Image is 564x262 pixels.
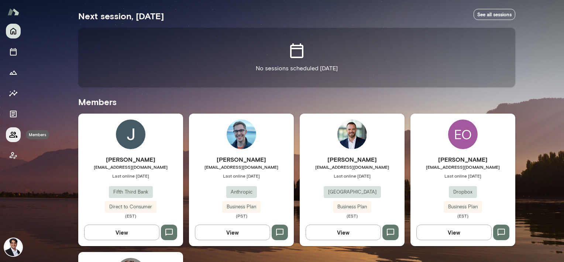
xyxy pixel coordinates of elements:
button: Home [6,24,21,38]
span: Last online [DATE] [410,173,515,179]
h6: [PERSON_NAME] [78,155,183,164]
button: View [84,225,159,240]
span: Last online [DATE] [189,173,294,179]
h6: [PERSON_NAME] [300,155,405,164]
span: Anthropic [226,188,257,196]
span: (EST) [300,213,405,219]
div: EO [448,120,478,149]
h6: [PERSON_NAME] [410,155,515,164]
span: [GEOGRAPHIC_DATA] [324,188,381,196]
span: (EST) [78,213,183,219]
button: Insights [6,86,21,101]
span: [EMAIL_ADDRESS][DOMAIN_NAME] [410,164,515,170]
span: (EST) [410,213,515,219]
span: Business Plan [333,203,371,211]
button: View [306,225,381,240]
span: Business Plan [222,203,261,211]
span: [EMAIL_ADDRESS][DOMAIN_NAME] [189,164,294,170]
img: Jack Mahaley [116,120,145,149]
button: Client app [6,148,21,163]
a: See all sessions [474,9,515,20]
span: (PST) [189,213,294,219]
button: Sessions [6,44,21,59]
img: Joshua Demers [337,120,367,149]
span: Dropbox [449,188,477,196]
button: Documents [6,107,21,121]
button: View [195,225,270,240]
span: Last online [DATE] [300,173,405,179]
button: View [416,225,492,240]
button: Growth Plan [6,65,21,80]
span: Direct to Consumer [105,203,157,211]
h5: Next session, [DATE] [78,10,164,22]
h5: Members [78,96,515,108]
img: Mento [7,5,19,19]
img: Eric Stoltz [227,120,256,149]
span: Last online [DATE] [78,173,183,179]
span: Business Plan [444,203,482,211]
div: Members [26,130,49,140]
span: Fifth Third Bank [109,188,153,196]
span: [EMAIL_ADDRESS][DOMAIN_NAME] [78,164,183,170]
h6: [PERSON_NAME] [189,155,294,164]
button: Members [6,127,21,142]
img: Raj Manghani [4,238,22,256]
p: No sessions scheduled [DATE] [256,64,338,73]
span: [EMAIL_ADDRESS][DOMAIN_NAME] [300,164,405,170]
